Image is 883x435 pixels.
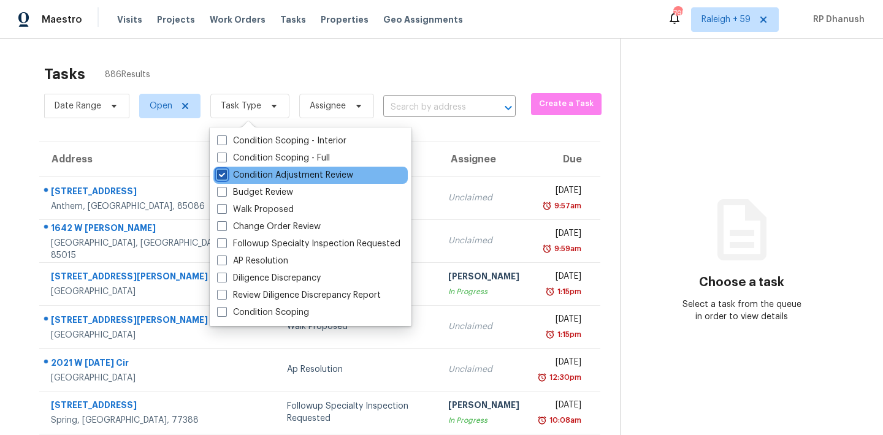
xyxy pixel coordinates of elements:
[221,100,261,112] span: Task Type
[217,203,294,216] label: Walk Proposed
[545,328,555,341] img: Overdue Alarm Icon
[157,13,195,26] span: Projects
[42,13,82,26] span: Maestro
[681,298,803,323] div: Select a task from the queue in order to view details
[117,13,142,26] span: Visits
[555,286,581,298] div: 1:15pm
[547,414,581,426] div: 10:08am
[51,200,233,213] div: Anthem, [GEOGRAPHIC_DATA], 85086
[51,222,233,237] div: 1642 W [PERSON_NAME]
[808,13,865,26] span: RP Dhanush
[39,142,243,176] th: Address
[383,13,463,26] span: Geo Assignments
[448,414,519,426] div: In Progress
[105,69,150,81] span: 886 Results
[51,286,233,298] div: [GEOGRAPHIC_DATA]
[673,7,682,20] div: 795
[448,270,519,286] div: [PERSON_NAME]
[552,243,581,255] div: 9:59am
[51,329,233,341] div: [GEOGRAPHIC_DATA]
[537,414,547,426] img: Overdue Alarm Icon
[217,272,321,284] label: Diligence Discrepancy
[51,185,233,200] div: [STREET_ADDRESS]
[539,184,581,200] div: [DATE]
[217,238,400,250] label: Followup Specialty Inspection Requested
[321,13,369,26] span: Properties
[539,399,581,414] div: [DATE]
[217,135,346,147] label: Condition Scoping - Interior
[529,142,600,176] th: Due
[217,306,309,319] label: Condition Scoping
[448,363,519,376] div: Unclaimed
[699,276,784,289] h3: Choose a task
[217,255,288,267] label: AP Resolution
[448,320,519,333] div: Unclaimed
[448,235,519,247] div: Unclaimed
[210,13,266,26] span: Work Orders
[55,100,101,112] span: Date Range
[287,400,429,425] div: Followup Specialty Inspection Requested
[51,357,233,372] div: 2021 W [DATE] Cir
[383,98,481,117] input: Search by address
[537,371,547,384] img: Overdue Alarm Icon
[51,414,233,426] div: Spring, [GEOGRAPHIC_DATA], 77388
[448,192,519,204] div: Unclaimed
[51,270,233,286] div: [STREET_ADDRESS][PERSON_NAME]
[539,313,581,328] div: [DATE]
[217,186,293,199] label: Budget Review
[44,68,85,80] h2: Tasks
[539,356,581,371] div: [DATE]
[537,97,595,111] span: Create a Task
[217,169,353,181] label: Condition Adjustment Review
[542,243,552,255] img: Overdue Alarm Icon
[51,314,233,329] div: [STREET_ADDRESS][PERSON_NAME]
[217,152,330,164] label: Condition Scoping - Full
[542,200,552,212] img: Overdue Alarm Icon
[287,363,429,376] div: Ap Resolution
[547,371,581,384] div: 12:30pm
[539,270,581,286] div: [DATE]
[448,399,519,414] div: [PERSON_NAME]
[287,320,429,333] div: Walk Proposed
[310,100,346,112] span: Assignee
[701,13,751,26] span: Raleigh + 59
[217,289,381,301] label: Review Diligence Discrepancy Report
[280,15,306,24] span: Tasks
[51,237,233,262] div: [GEOGRAPHIC_DATA], [GEOGRAPHIC_DATA], 85015
[51,372,233,384] div: [GEOGRAPHIC_DATA]
[531,93,602,115] button: Create a Task
[448,286,519,298] div: In Progress
[500,99,517,116] button: Open
[51,399,233,414] div: [STREET_ADDRESS]
[555,328,581,341] div: 1:15pm
[545,286,555,298] img: Overdue Alarm Icon
[539,227,581,243] div: [DATE]
[552,200,581,212] div: 9:57am
[217,221,321,233] label: Change Order Review
[438,142,529,176] th: Assignee
[150,100,172,112] span: Open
